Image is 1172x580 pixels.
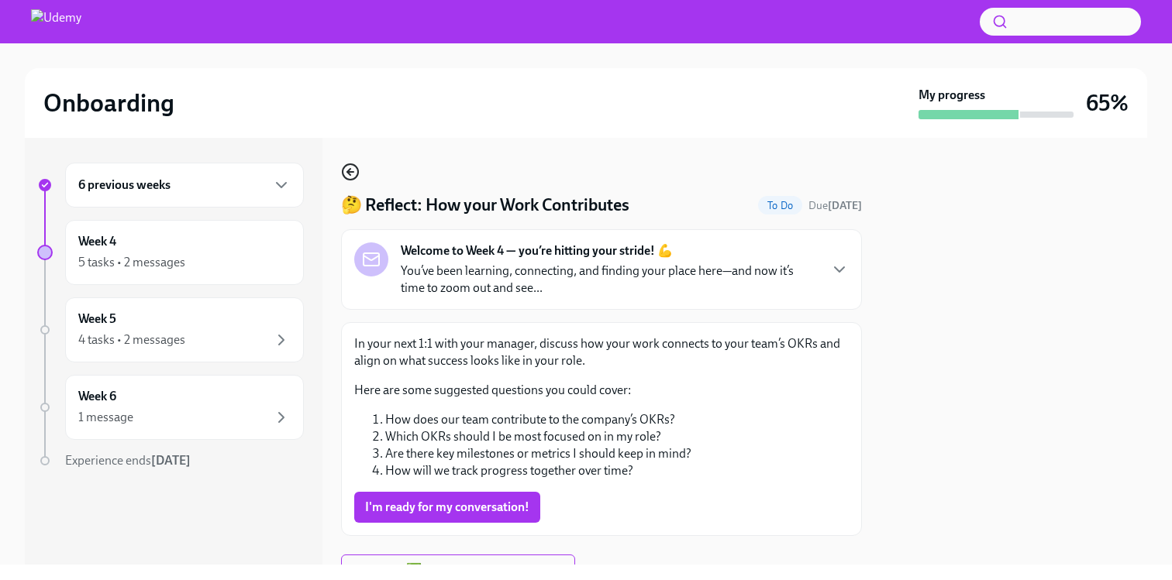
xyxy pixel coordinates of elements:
span: I'm ready for my conversation! [365,499,529,515]
a: Week 45 tasks • 2 messages [37,220,304,285]
button: I'm ready for my conversation! [354,492,540,523]
span: Next task : ✅ Do: How I Work & UProps [354,562,562,578]
h4: 🤔 Reflect: How your Work Contributes [341,194,629,217]
div: 5 tasks • 2 messages [78,254,185,271]
img: Udemy [31,9,81,34]
span: September 6th, 2025 10:00 [808,198,862,213]
span: To Do [758,200,802,211]
li: How does our team contribute to the company’s OKRs? [385,411,849,428]
h2: Onboarding [43,88,174,118]
strong: [DATE] [151,453,191,468]
li: How will we track progress together over time? [385,462,849,479]
p: Here are some suggested questions you could cover: [354,382,849,399]
span: Due [808,199,862,212]
div: 6 previous weeks [65,163,304,208]
div: 1 message [78,409,133,426]
li: Are there key milestones or metrics I should keep in mind? [385,445,849,462]
a: Week 61 message [37,375,304,440]
strong: Welcome to Week 4 — you’re hitting your stride! 💪 [401,242,673,259]
h6: Week 5 [78,311,116,328]
h6: Week 6 [78,388,116,405]
li: Which OKRs should I be most focused on in my role? [385,428,849,445]
span: Experience ends [65,453,191,468]
strong: [DATE] [828,199,862,212]
h6: Week 4 [78,233,116,250]
strong: My progress [919,87,985,104]
h3: 65% [1086,89,1129,117]
div: 4 tasks • 2 messages [78,331,185,348]
a: Week 54 tasks • 2 messages [37,297,304,362]
p: You’ve been learning, connecting, and finding your place here—and now it’s time to zoom out and s... [401,263,818,297]
h6: 6 previous weeks [78,177,171,194]
p: In your next 1:1 with your manager, discuss how your work connects to your team’s OKRs and align ... [354,335,849,369]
